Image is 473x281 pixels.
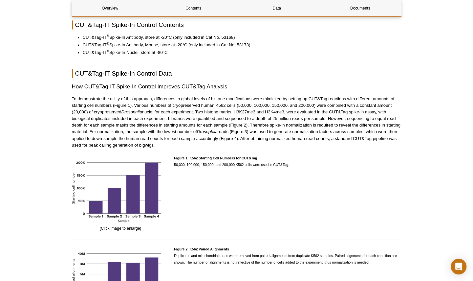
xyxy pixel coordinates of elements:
h2: CUT&Tag-IT Spike-In Control Contents [72,20,401,29]
p: To demonstrate the utility of this approach, differences in global levels of histone modification... [72,96,401,148]
sup: ® [107,34,109,37]
div: Open Intercom Messenger [451,259,466,274]
span: 50,000, 100,000, 150,000, and 200,000 K562 cells were used in CUT&Tag. [174,156,289,166]
sup: ® [107,41,109,45]
sup: ® [107,49,109,53]
li: CUT&Tag-IT Spike-In Nuclei, store at -80°C [83,49,395,56]
div: (Click image to enlarge) [72,154,169,231]
a: Data [239,0,315,16]
em: Drosophila [197,129,218,134]
span: Duplicates and mitochondrial reads were removed from paired alignments from duplicate K562 sample... [174,247,397,264]
em: Drosophila [121,109,142,114]
img: K562 Starting Cell Numbers for CUT&Tag [72,154,169,223]
strong: Figure 1. K562 Starting Cell Numbers for CUT&Tag [174,156,257,160]
h2: CUT&Tag-IT Spike-In Control Data [72,69,401,78]
li: CUT&Tag-IT Spike-In Antibody, Mouse, store at -20°C (only included in Cat No. 53173) [83,42,395,48]
a: Overview [72,0,148,16]
a: Contents [156,0,231,16]
strong: Figure 2. K562 Paired Alignments [174,247,229,251]
li: CUT&Tag-IT Spike-In Antibody, store at -20°C (only included in Cat No. 53168) [83,34,395,41]
a: Documents [322,0,398,16]
h3: How CUT&Tag-IT Spike-In Control Improves CUT&Tag Analysis [72,83,401,91]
